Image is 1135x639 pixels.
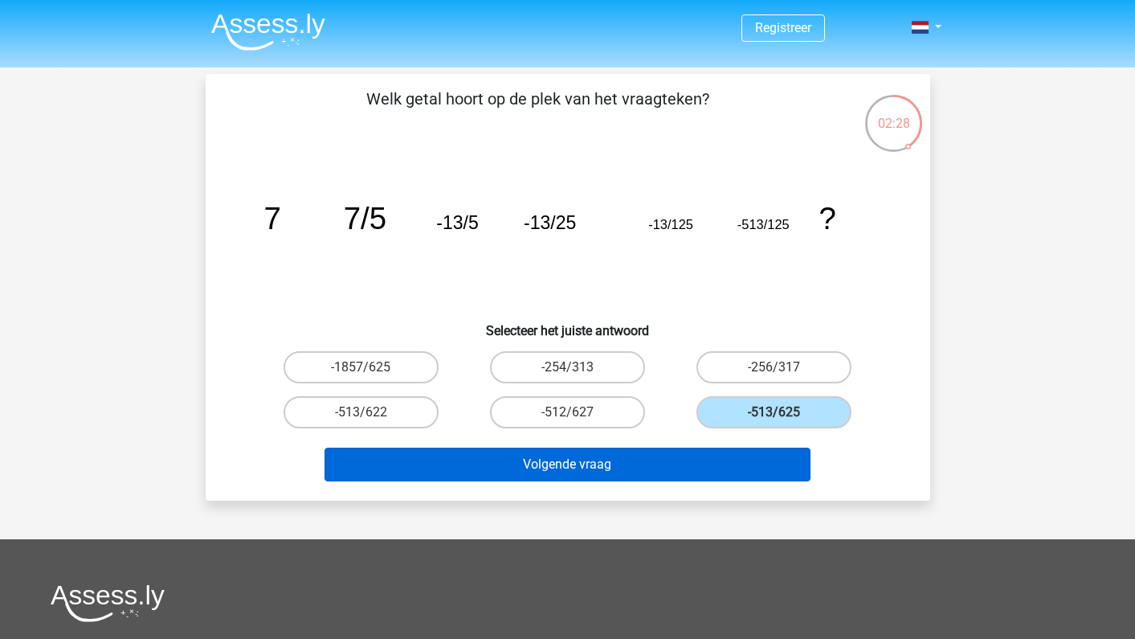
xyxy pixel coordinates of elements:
img: Assessly [211,13,325,51]
tspan: 7 [263,201,280,236]
tspan: -13/5 [436,212,478,233]
p: Welk getal hoort op de plek van het vraagteken? [231,87,844,135]
label: -254/313 [490,351,645,383]
div: 02:28 [863,93,924,133]
label: -256/317 [696,351,851,383]
tspan: -13/125 [648,217,693,231]
h6: Selecteer het juiste antwoord [231,310,904,338]
label: -1857/625 [284,351,439,383]
tspan: -513/125 [737,217,789,231]
label: -513/625 [696,396,851,428]
tspan: -13/25 [524,212,576,233]
tspan: ? [819,201,835,236]
img: Assessly logo [51,584,165,622]
label: -512/627 [490,396,645,428]
tspan: 7/5 [343,201,386,236]
a: Registreer [755,20,811,35]
label: -513/622 [284,396,439,428]
button: Volgende vraag [325,448,810,481]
